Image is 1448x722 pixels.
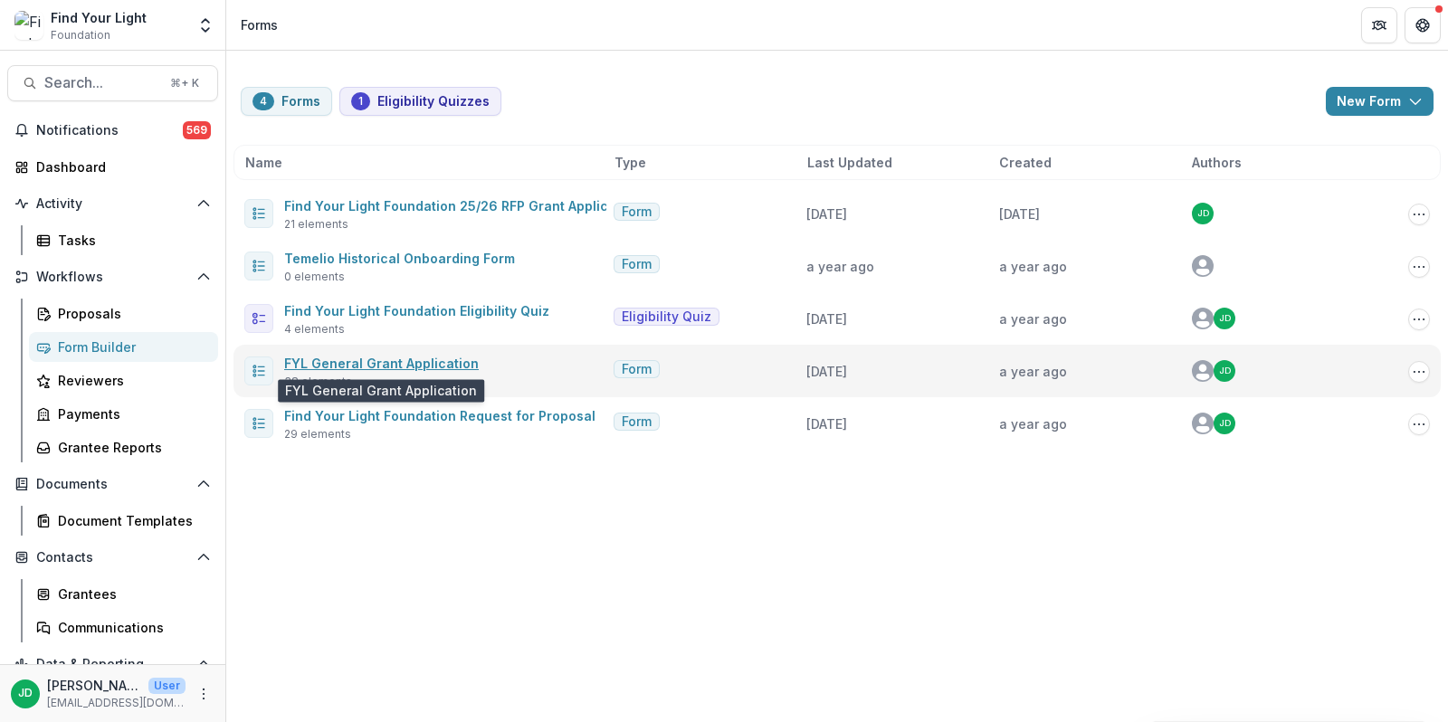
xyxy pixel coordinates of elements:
span: Notifications [36,123,183,138]
span: Documents [36,477,189,492]
span: Name [245,153,282,172]
a: Document Templates [29,506,218,536]
span: [DATE] [806,364,847,379]
a: Form Builder [29,332,218,362]
svg: avatar [1192,308,1214,329]
svg: avatar [1192,413,1214,434]
a: Find Your Light Foundation Request for Proposal [284,408,595,423]
svg: avatar [1192,360,1214,382]
div: Jeffrey Dollinger [1219,314,1231,323]
a: Communications [29,613,218,642]
button: Eligibility Quizzes [339,87,501,116]
button: Open Contacts [7,543,218,572]
span: Type [614,153,646,172]
a: FYL General Grant Application [284,356,479,371]
p: [EMAIL_ADDRESS][DOMAIN_NAME] [47,695,186,711]
div: Grantees [58,584,204,603]
div: Communications [58,618,204,637]
button: Notifications569 [7,116,218,145]
button: Get Help [1405,7,1441,43]
svg: avatar [1192,255,1214,277]
span: 569 [183,121,211,139]
span: a year ago [806,259,874,274]
button: Open Data & Reporting [7,650,218,679]
span: Form [622,414,652,430]
button: Search... [7,65,218,101]
div: Document Templates [58,511,204,530]
div: Jeffrey Dollinger [18,688,33,699]
a: Find Your Light Foundation Eligibility Quiz [284,303,549,318]
button: Options [1408,204,1430,225]
a: Proposals [29,299,218,328]
div: Jeffrey Dollinger [1197,209,1209,218]
a: Grantee Reports [29,432,218,462]
span: Form [622,204,652,220]
span: Search... [44,74,159,91]
div: Form Builder [58,337,204,356]
p: [PERSON_NAME] [47,676,141,695]
span: Last Updated [807,153,892,172]
img: Find Your Light [14,11,43,40]
span: a year ago [999,364,1067,379]
div: ⌘ + K [167,73,203,93]
span: Foundation [51,27,110,43]
a: Tasks [29,225,218,255]
div: Forms [241,15,278,34]
span: 21 elements [284,216,348,233]
a: Find Your Light Foundation 25/26 RFP Grant Application [284,198,641,214]
div: Find Your Light [51,8,147,27]
span: a year ago [999,259,1067,274]
span: a year ago [999,416,1067,432]
div: Dashboard [36,157,204,176]
span: Workflows [36,270,189,285]
span: 29 elements [284,426,351,442]
span: 4 [260,95,267,108]
span: 38 elements [284,374,352,390]
button: Options [1408,413,1430,435]
button: More [193,683,214,705]
span: Data & Reporting [36,657,189,672]
a: Payments [29,399,218,429]
a: Grantees [29,579,218,609]
button: Open Workflows [7,262,218,291]
span: [DATE] [999,206,1040,222]
span: 1 [358,95,363,108]
button: Forms [241,87,332,116]
div: Tasks [58,231,204,250]
nav: breadcrumb [233,12,285,38]
button: New Form [1326,87,1434,116]
span: Form [622,362,652,377]
div: Grantee Reports [58,438,204,457]
button: Open Documents [7,470,218,499]
span: 0 elements [284,269,345,285]
span: Form [622,257,652,272]
button: Options [1408,361,1430,383]
div: Reviewers [58,371,204,390]
p: User [148,678,186,694]
span: Created [999,153,1052,172]
div: Jeffrey Dollinger [1219,419,1231,428]
button: Options [1408,256,1430,278]
a: Dashboard [7,152,218,182]
span: [DATE] [806,206,847,222]
div: Proposals [58,304,204,323]
div: Payments [58,404,204,423]
span: Activity [36,196,189,212]
span: [DATE] [806,311,847,327]
span: [DATE] [806,416,847,432]
button: Open entity switcher [193,7,218,43]
span: Authors [1192,153,1242,172]
span: Contacts [36,550,189,565]
a: Reviewers [29,366,218,395]
button: Open Activity [7,189,218,218]
span: Eligibility Quiz [622,309,711,325]
span: 4 elements [284,321,345,337]
button: Options [1408,309,1430,330]
a: Temelio Historical Onboarding Form [284,251,515,266]
div: Jeffrey Dollinger [1219,366,1231,375]
button: Partners [1361,7,1397,43]
span: a year ago [999,311,1067,327]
